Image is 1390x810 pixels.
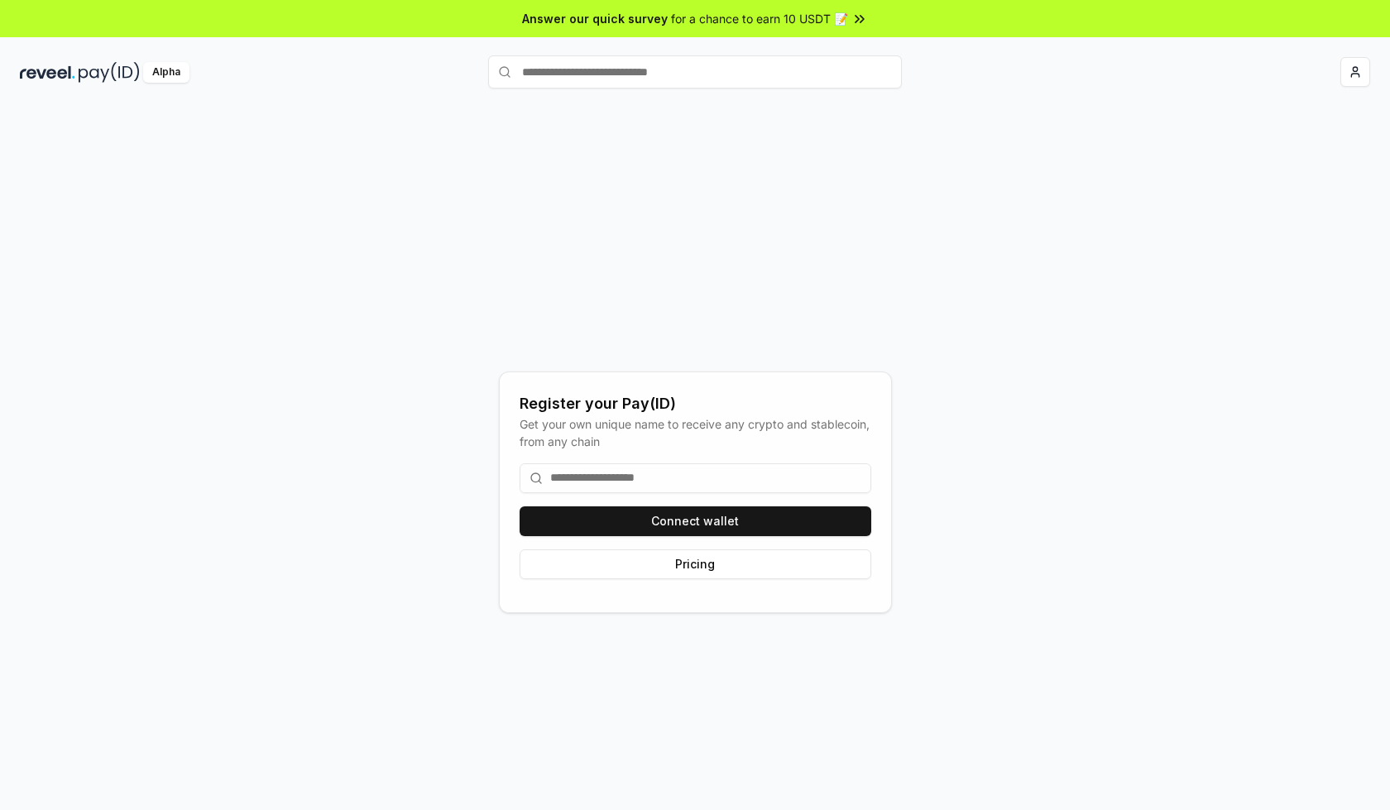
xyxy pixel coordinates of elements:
[520,506,871,536] button: Connect wallet
[520,549,871,579] button: Pricing
[520,415,871,450] div: Get your own unique name to receive any crypto and stablecoin, from any chain
[520,392,871,415] div: Register your Pay(ID)
[20,62,75,83] img: reveel_dark
[671,10,848,27] span: for a chance to earn 10 USDT 📝
[522,10,668,27] span: Answer our quick survey
[79,62,140,83] img: pay_id
[143,62,189,83] div: Alpha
